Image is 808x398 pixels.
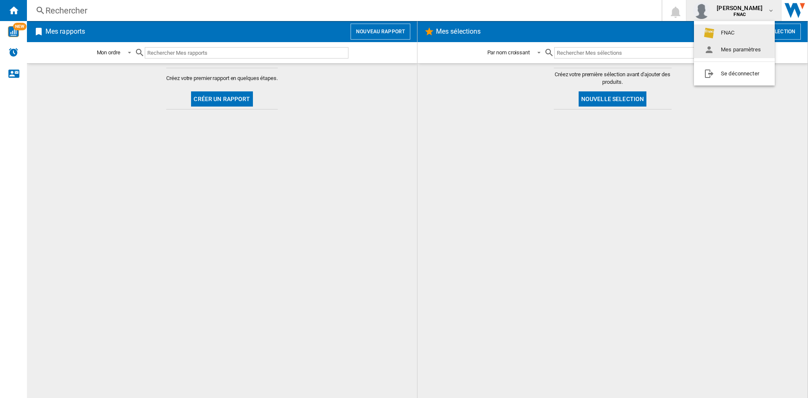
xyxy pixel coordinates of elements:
button: FNAC [694,24,775,41]
button: Se déconnecter [694,65,775,82]
button: Mes paramètres [694,41,775,58]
